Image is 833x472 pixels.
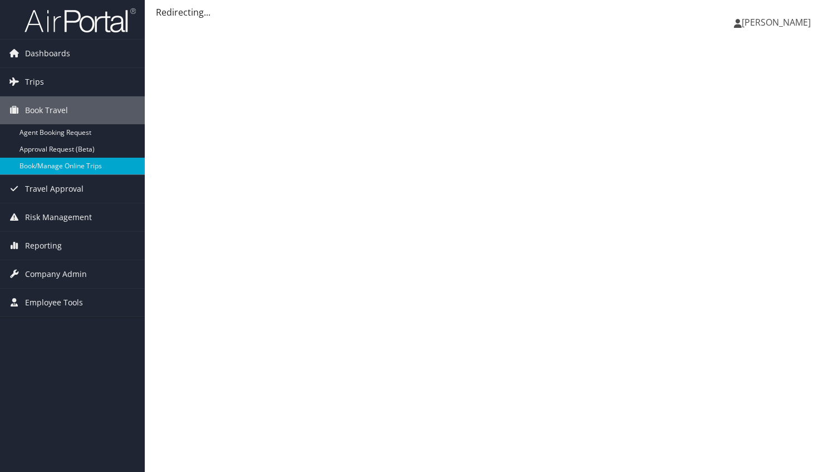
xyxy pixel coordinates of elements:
[24,7,136,33] img: airportal-logo.png
[25,260,87,288] span: Company Admin
[25,175,84,203] span: Travel Approval
[734,6,822,39] a: [PERSON_NAME]
[25,40,70,67] span: Dashboards
[156,6,822,19] div: Redirecting...
[25,232,62,260] span: Reporting
[25,289,83,317] span: Employee Tools
[25,68,44,96] span: Trips
[25,96,68,124] span: Book Travel
[25,203,92,231] span: Risk Management
[742,16,811,28] span: [PERSON_NAME]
